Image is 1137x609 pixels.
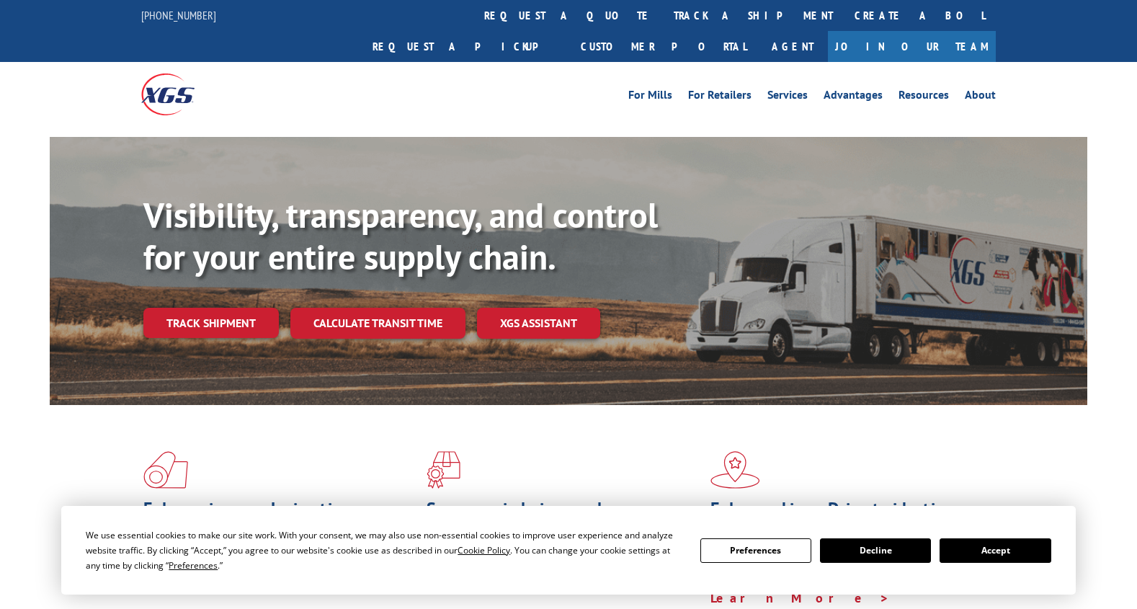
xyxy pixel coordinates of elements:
[143,192,658,279] b: Visibility, transparency, and control for your entire supply chain.
[824,89,883,105] a: Advantages
[169,559,218,572] span: Preferences
[828,31,996,62] a: Join Our Team
[688,89,752,105] a: For Retailers
[767,89,808,105] a: Services
[290,308,465,339] a: Calculate transit time
[427,451,460,489] img: xgs-icon-focused-on-flooring-red
[628,89,672,105] a: For Mills
[940,538,1051,563] button: Accept
[757,31,828,62] a: Agent
[899,89,949,105] a: Resources
[143,308,279,338] a: Track shipment
[86,528,682,573] div: We use essential cookies to make our site work. With your consent, we may also use non-essential ...
[477,308,600,339] a: XGS ASSISTANT
[143,451,188,489] img: xgs-icon-total-supply-chain-intelligence-red
[427,500,699,542] h1: Specialized Freight Experts
[141,8,216,22] a: [PHONE_NUMBER]
[143,500,416,542] h1: Flooring Logistics Solutions
[700,538,811,563] button: Preferences
[570,31,757,62] a: Customer Portal
[710,500,983,542] h1: Flagship Distribution Model
[710,451,760,489] img: xgs-icon-flagship-distribution-model-red
[710,590,890,606] a: Learn More >
[965,89,996,105] a: About
[458,544,510,556] span: Cookie Policy
[61,506,1076,595] div: Cookie Consent Prompt
[362,31,570,62] a: Request a pickup
[820,538,931,563] button: Decline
